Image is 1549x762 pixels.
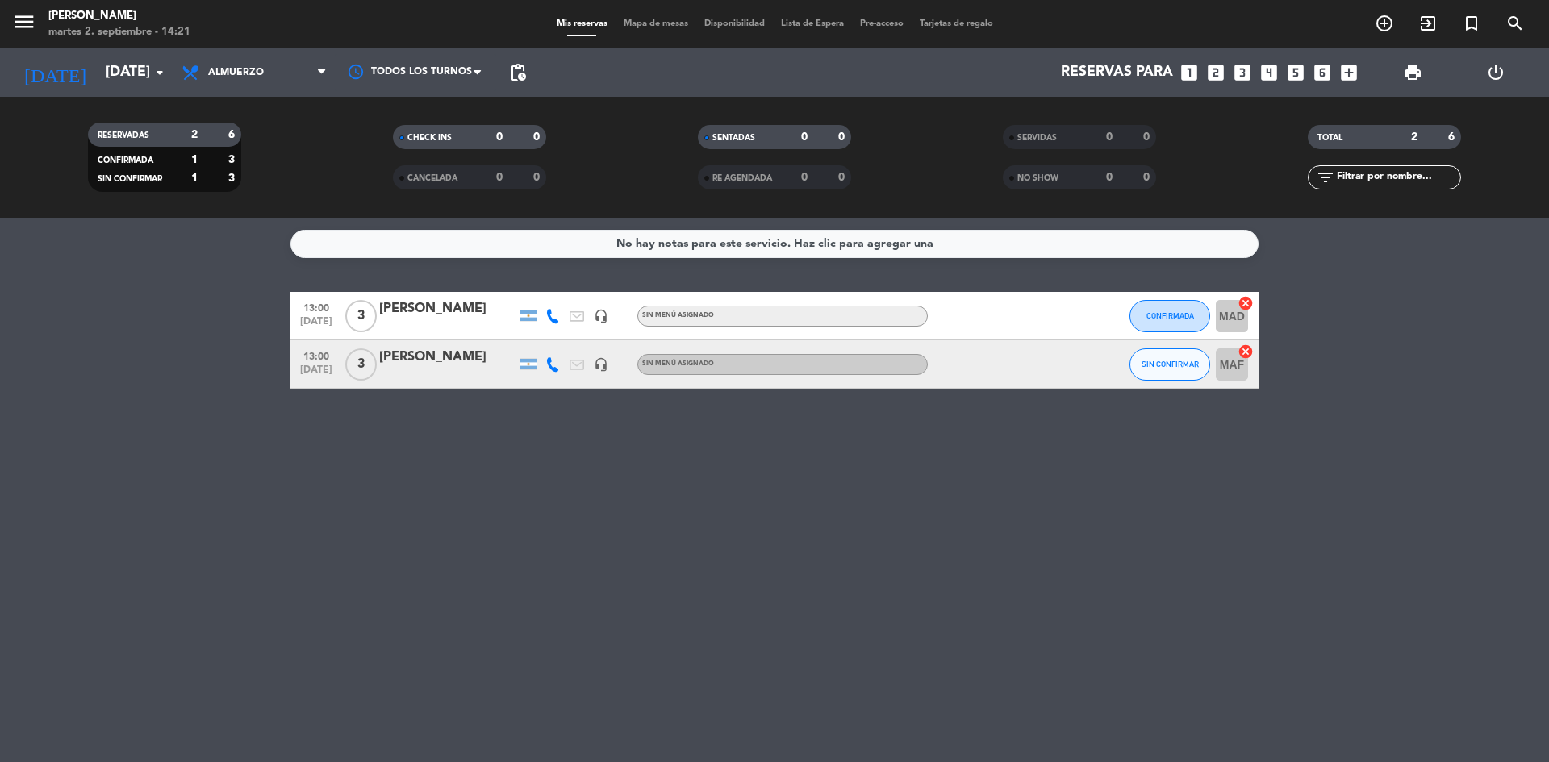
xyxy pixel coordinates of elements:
[1179,62,1200,83] i: looks_one
[1486,63,1505,82] i: power_settings_new
[801,172,808,183] strong: 0
[1375,14,1394,33] i: add_circle_outline
[508,63,528,82] span: pending_actions
[1259,62,1280,83] i: looks_4
[616,235,933,253] div: No hay notas para este servicio. Haz clic para agregar una
[533,131,543,143] strong: 0
[150,63,169,82] i: arrow_drop_down
[712,174,772,182] span: RE AGENDADA
[712,134,755,142] span: SENTADAS
[1129,348,1210,381] button: SIN CONFIRMAR
[296,298,336,316] span: 13:00
[407,174,457,182] span: CANCELADA
[296,316,336,335] span: [DATE]
[228,154,238,165] strong: 3
[98,131,149,139] span: RESERVADAS
[1285,62,1306,83] i: looks_5
[1238,344,1254,360] i: cancel
[1106,172,1113,183] strong: 0
[191,173,198,184] strong: 1
[549,19,616,28] span: Mis reservas
[1061,65,1173,81] span: Reservas para
[191,154,198,165] strong: 1
[838,172,848,183] strong: 0
[228,129,238,140] strong: 6
[1017,134,1057,142] span: SERVIDAS
[1146,311,1194,320] span: CONFIRMADA
[496,131,503,143] strong: 0
[696,19,773,28] span: Disponibilidad
[12,10,36,34] i: menu
[1312,62,1333,83] i: looks_6
[191,129,198,140] strong: 2
[379,347,516,368] div: [PERSON_NAME]
[1205,62,1226,83] i: looks_two
[1403,63,1422,82] span: print
[228,173,238,184] strong: 3
[801,131,808,143] strong: 0
[48,8,190,24] div: [PERSON_NAME]
[1232,62,1253,83] i: looks_3
[1238,295,1254,311] i: cancel
[912,19,1001,28] span: Tarjetas de regalo
[296,346,336,364] span: 13:00
[1143,131,1153,143] strong: 0
[1142,360,1199,369] span: SIN CONFIRMAR
[594,357,608,372] i: headset_mic
[533,172,543,183] strong: 0
[1505,14,1525,33] i: search
[1317,134,1342,142] span: TOTAL
[496,172,503,183] strong: 0
[852,19,912,28] span: Pre-acceso
[379,298,516,319] div: [PERSON_NAME]
[1316,168,1335,187] i: filter_list
[1448,131,1458,143] strong: 6
[1143,172,1153,183] strong: 0
[1129,300,1210,332] button: CONFIRMADA
[208,67,264,78] span: Almuerzo
[616,19,696,28] span: Mapa de mesas
[1454,48,1537,97] div: LOG OUT
[407,134,452,142] span: CHECK INS
[1462,14,1481,33] i: turned_in_not
[12,10,36,40] button: menu
[642,312,714,319] span: Sin menú asignado
[48,24,190,40] div: martes 2. septiembre - 14:21
[98,156,153,164] span: CONFIRMADA
[1418,14,1438,33] i: exit_to_app
[296,364,336,383] span: [DATE]
[1411,131,1417,143] strong: 2
[12,55,98,90] i: [DATE]
[345,348,377,381] span: 3
[838,131,848,143] strong: 0
[98,175,162,183] span: SIN CONFIRMAR
[773,19,852,28] span: Lista de Espera
[345,300,377,332] span: 3
[642,360,714,367] span: Sin menú asignado
[1335,169,1460,186] input: Filtrar por nombre...
[1338,62,1359,83] i: add_box
[1106,131,1113,143] strong: 0
[1017,174,1058,182] span: NO SHOW
[594,309,608,323] i: headset_mic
